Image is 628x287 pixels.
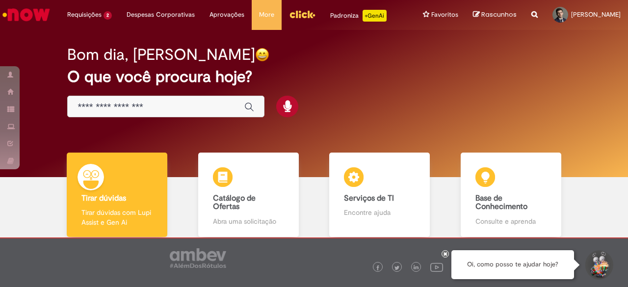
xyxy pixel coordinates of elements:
[571,10,621,19] span: [PERSON_NAME]
[81,208,153,227] p: Tirar dúvidas com Lupi Assist e Gen Ai
[67,46,255,63] h2: Bom dia, [PERSON_NAME]
[259,10,274,20] span: More
[344,208,415,217] p: Encontre ajuda
[451,250,574,279] div: Oi, como posso te ajudar hoje?
[475,216,547,226] p: Consulte e aprenda
[127,10,195,20] span: Despesas Corporativas
[183,153,314,237] a: Catálogo de Ofertas Abra uma solicitação
[363,10,387,22] p: +GenAi
[52,153,183,237] a: Tirar dúvidas Tirar dúvidas com Lupi Assist e Gen Ai
[104,11,112,20] span: 2
[475,193,527,212] b: Base de Conhecimento
[67,68,560,85] h2: O que você procura hoje?
[394,265,399,270] img: logo_footer_twitter.png
[213,193,256,212] b: Catálogo de Ofertas
[414,265,419,271] img: logo_footer_linkedin.png
[81,193,126,203] b: Tirar dúvidas
[430,261,443,273] img: logo_footer_youtube.png
[431,10,458,20] span: Favoritos
[67,10,102,20] span: Requisições
[314,153,445,237] a: Serviços de TI Encontre ajuda
[375,265,380,270] img: logo_footer_facebook.png
[213,216,284,226] p: Abra uma solicitação
[584,250,613,280] button: Iniciar Conversa de Suporte
[255,48,269,62] img: happy-face.png
[1,5,52,25] img: ServiceNow
[481,10,517,19] span: Rascunhos
[344,193,394,203] b: Serviços de TI
[170,248,226,268] img: logo_footer_ambev_rotulo_gray.png
[445,153,577,237] a: Base de Conhecimento Consulte e aprenda
[289,7,315,22] img: click_logo_yellow_360x200.png
[473,10,517,20] a: Rascunhos
[330,10,387,22] div: Padroniza
[209,10,244,20] span: Aprovações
